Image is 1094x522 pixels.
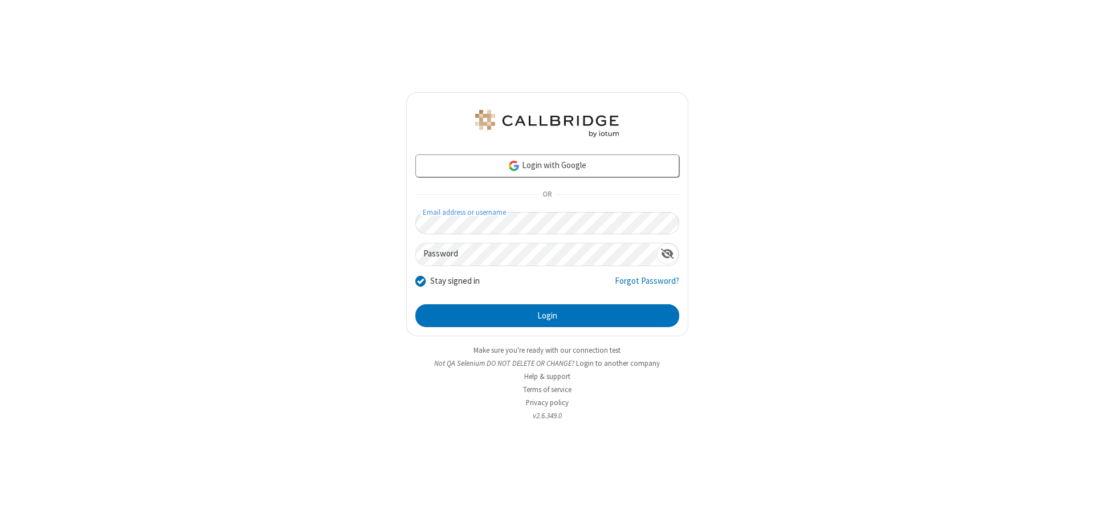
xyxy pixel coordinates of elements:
span: OR [538,187,556,203]
a: Help & support [524,372,570,381]
a: Login with Google [415,154,679,177]
button: Login [415,304,679,327]
a: Privacy policy [526,398,569,407]
li: v2.6.349.0 [406,410,688,421]
img: google-icon.png [508,160,520,172]
label: Stay signed in [430,275,480,288]
input: Password [416,243,656,266]
a: Make sure you're ready with our connection test [473,345,621,355]
button: Login to another company [576,358,660,369]
li: Not QA Selenium DO NOT DELETE OR CHANGE? [406,358,688,369]
div: Show password [656,243,679,264]
a: Terms of service [523,385,572,394]
img: QA Selenium DO NOT DELETE OR CHANGE [473,110,621,137]
input: Email address or username [415,212,679,234]
a: Forgot Password? [615,275,679,296]
iframe: Chat [1066,492,1085,514]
